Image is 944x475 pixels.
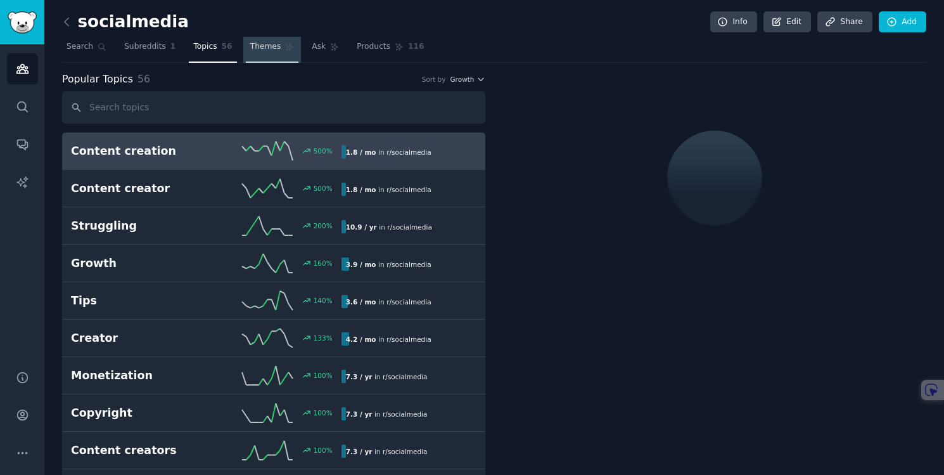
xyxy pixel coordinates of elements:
a: Content creators100%7.3 / yrin r/socialmedia [62,432,485,469]
div: 500 % [314,184,333,193]
span: Themes [250,41,281,53]
b: 1.8 / mo [346,148,376,156]
b: 3.6 / mo [346,298,376,306]
a: Struggling200%10.9 / yrin r/socialmedia [62,207,485,245]
div: in [341,220,437,233]
span: Popular Topics [62,72,133,88]
span: Search [67,41,93,53]
span: Ask [312,41,326,53]
div: Sort by [422,75,446,84]
span: r/ socialmedia [383,373,428,381]
a: Ask [307,37,343,63]
a: Share [817,11,872,33]
a: Content creator500%1.8 / moin r/socialmedia [62,170,485,207]
span: Products [357,41,390,53]
a: Tips140%3.6 / moin r/socialmedia [62,282,485,320]
a: Copyright100%7.3 / yrin r/socialmedia [62,394,485,432]
h2: Content creation [71,143,206,159]
div: in [341,445,432,458]
span: 56 [137,73,150,85]
a: Edit [763,11,811,33]
h2: Creator [71,330,206,346]
div: 500 % [314,146,333,155]
h2: Growth [71,256,206,271]
span: r/ socialmedia [386,298,431,306]
span: r/ socialmedia [386,261,431,268]
a: Themes [246,37,299,63]
a: Info [710,11,757,33]
span: 56 [222,41,233,53]
div: in [341,257,436,271]
span: Growth [450,75,474,84]
a: Content creation500%1.8 / moin r/socialmedia [62,133,485,170]
b: 10.9 / yr [346,223,377,231]
a: Monetization100%7.3 / yrin r/socialmedia [62,357,485,394]
span: r/ socialmedia [386,335,431,343]
a: Add [879,11,926,33]
h2: Monetization [71,368,206,384]
div: 133 % [314,334,333,342]
b: 7.3 / yr [346,448,373,455]
span: r/ socialmedia [386,186,431,193]
div: in [341,183,436,196]
span: r/ socialmedia [383,410,428,418]
b: 4.2 / mo [346,335,376,343]
div: 100 % [314,446,333,455]
span: r/ socialmedia [383,448,428,455]
span: r/ socialmedia [386,148,431,156]
span: 116 [408,41,424,53]
h2: socialmedia [62,12,189,32]
div: in [341,370,432,383]
div: 200 % [314,221,333,230]
a: Topics56 [189,37,236,63]
b: 1.8 / mo [346,186,376,193]
div: 100 % [314,371,333,380]
img: GummySearch logo [8,11,37,34]
div: 140 % [314,296,333,305]
input: Search topics [62,91,485,124]
span: Topics [193,41,217,53]
h2: Copyright [71,405,206,421]
div: in [341,407,432,420]
b: 7.3 / yr [346,410,373,418]
b: 3.9 / mo [346,261,376,268]
a: Subreddits1 [120,37,180,63]
span: 1 [170,41,176,53]
div: 100 % [314,408,333,417]
div: in [341,145,436,159]
span: Subreddits [124,41,166,53]
div: in [341,332,436,346]
a: Search [62,37,111,63]
h2: Struggling [71,218,206,234]
div: 160 % [314,259,333,268]
span: r/ socialmedia [387,223,432,231]
h2: Content creator [71,181,206,197]
a: Growth160%3.9 / moin r/socialmedia [62,245,485,282]
div: in [341,295,436,308]
a: Creator133%4.2 / moin r/socialmedia [62,320,485,357]
a: Products116 [352,37,428,63]
h2: Tips [71,293,206,309]
button: Growth [450,75,485,84]
b: 7.3 / yr [346,373,373,381]
h2: Content creators [71,443,206,459]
